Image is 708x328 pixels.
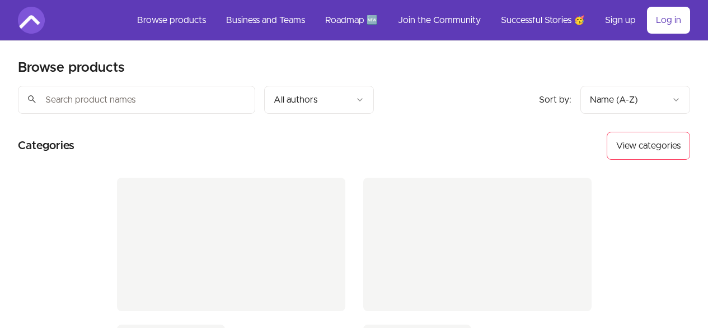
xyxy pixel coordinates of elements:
h2: Categories [18,132,74,160]
a: Successful Stories 🥳 [492,7,594,34]
span: search [27,91,37,107]
span: Sort by: [539,95,571,104]
a: Browse products [128,7,215,34]
button: Filter by author [264,86,374,114]
a: Roadmap 🆕 [316,7,387,34]
a: Join the Community [389,7,490,34]
a: Log in [647,7,690,34]
input: Search product names [18,86,255,114]
nav: Main [128,7,690,34]
a: Business and Teams [217,7,314,34]
img: Amigoscode logo [18,7,45,34]
button: View categories [607,132,690,160]
a: Sign up [596,7,645,34]
h2: Browse products [18,59,125,77]
button: Product sort options [580,86,690,114]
